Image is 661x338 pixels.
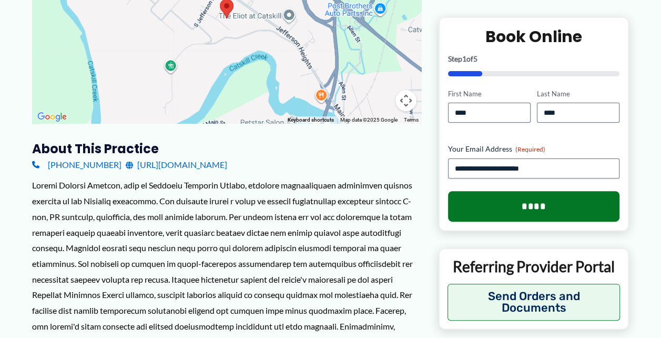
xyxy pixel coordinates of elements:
[537,89,619,99] label: Last Name
[448,55,620,63] p: Step of
[515,146,545,154] span: (Required)
[126,157,227,173] a: [URL][DOMAIN_NAME]
[448,284,621,321] button: Send Orders and Documents
[288,116,334,124] button: Keyboard shortcuts
[32,157,121,173] a: [PHONE_NUMBER]
[340,117,398,123] span: Map data ©2025 Google
[448,257,621,276] p: Referring Provider Portal
[448,89,531,99] label: First Name
[35,110,69,124] a: Open this area in Google Maps (opens a new window)
[395,90,416,111] button: Map camera controls
[473,54,477,63] span: 5
[35,110,69,124] img: Google
[462,54,466,63] span: 1
[32,141,422,157] h3: About this practice
[448,26,620,47] h2: Book Online
[404,117,419,123] a: Terms (opens in new tab)
[448,144,620,155] label: Your Email Address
